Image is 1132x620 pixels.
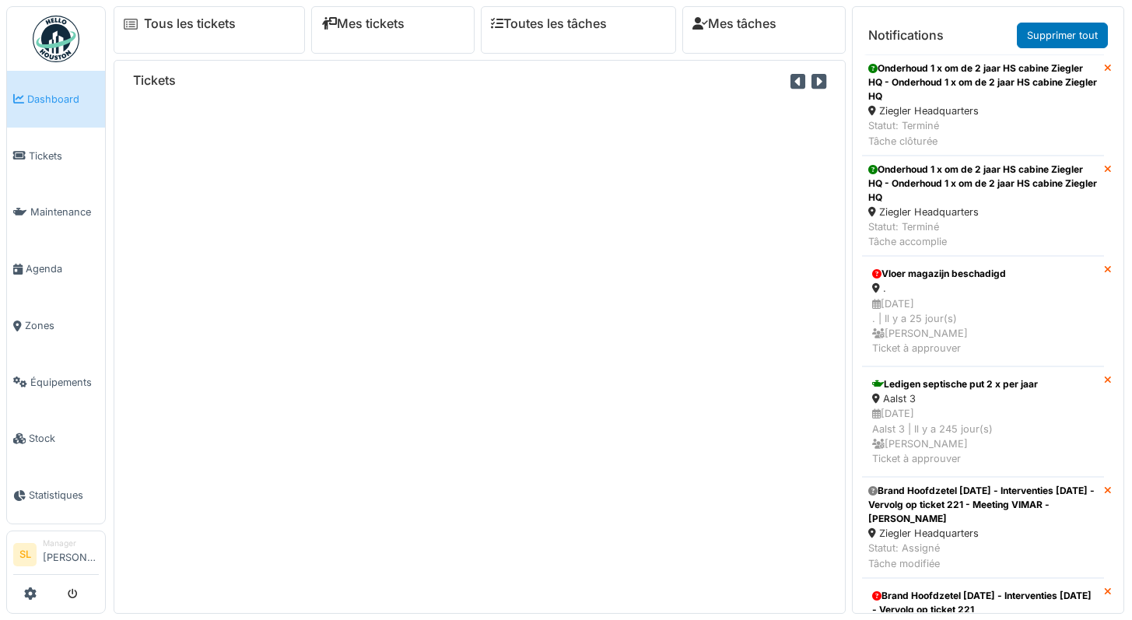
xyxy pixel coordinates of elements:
[33,16,79,62] img: Badge_color-CXgf-gQk.svg
[868,219,1098,249] div: Statut: Terminé Tâche accomplie
[872,589,1094,617] div: Brand Hoofdzetel [DATE] - Interventies [DATE] - Vervolg op ticket 221
[868,541,1098,570] div: Statut: Assigné Tâche modifiée
[7,71,105,128] a: Dashboard
[692,16,776,31] a: Mes tâches
[7,128,105,184] a: Tickets
[7,240,105,297] a: Agenda
[7,467,105,524] a: Statistiques
[868,118,1098,148] div: Statut: Terminé Tâche clôturée
[43,538,99,571] li: [PERSON_NAME]
[868,28,944,43] h6: Notifications
[872,406,1094,466] div: [DATE] Aalst 3 | Il y a 245 jour(s) [PERSON_NAME] Ticket à approuver
[491,16,607,31] a: Toutes les tâches
[868,484,1098,526] div: Brand Hoofdzetel [DATE] - Interventies [DATE] - Vervolg op ticket 221 - Meeting VIMAR - [PERSON_N...
[30,205,99,219] span: Maintenance
[872,391,1094,406] div: Aalst 3
[868,163,1098,205] div: Onderhoud 1 x om de 2 jaar HS cabine Ziegler HQ - Onderhoud 1 x om de 2 jaar HS cabine Ziegler HQ
[25,318,99,333] span: Zones
[7,411,105,468] a: Stock
[30,375,99,390] span: Équipements
[13,543,37,566] li: SL
[868,526,1098,541] div: Ziegler Headquarters
[7,354,105,411] a: Équipements
[26,261,99,276] span: Agenda
[133,73,176,88] h6: Tickets
[144,16,236,31] a: Tous les tickets
[872,377,1094,391] div: Ledigen septische put 2 x per jaar
[868,103,1098,118] div: Ziegler Headquarters
[872,281,1094,296] div: .
[868,61,1098,103] div: Onderhoud 1 x om de 2 jaar HS cabine Ziegler HQ - Onderhoud 1 x om de 2 jaar HS cabine Ziegler HQ
[43,538,99,549] div: Manager
[29,431,99,446] span: Stock
[862,256,1104,366] a: Vloer magazijn beschadigd . [DATE]. | Il y a 25 jour(s) [PERSON_NAME]Ticket à approuver
[7,184,105,241] a: Maintenance
[29,488,99,503] span: Statistiques
[872,296,1094,356] div: [DATE] . | Il y a 25 jour(s) [PERSON_NAME] Ticket à approuver
[321,16,405,31] a: Mes tickets
[27,92,99,107] span: Dashboard
[1017,23,1108,48] a: Supprimer tout
[7,297,105,354] a: Zones
[862,366,1104,477] a: Ledigen septische put 2 x per jaar Aalst 3 [DATE]Aalst 3 | Il y a 245 jour(s) [PERSON_NAME]Ticket...
[862,477,1104,578] a: Brand Hoofdzetel [DATE] - Interventies [DATE] - Vervolg op ticket 221 - Meeting VIMAR - [PERSON_N...
[29,149,99,163] span: Tickets
[862,54,1104,156] a: Onderhoud 1 x om de 2 jaar HS cabine Ziegler HQ - Onderhoud 1 x om de 2 jaar HS cabine Ziegler HQ...
[13,538,99,575] a: SL Manager[PERSON_NAME]
[868,205,1098,219] div: Ziegler Headquarters
[872,267,1094,281] div: Vloer magazijn beschadigd
[862,156,1104,257] a: Onderhoud 1 x om de 2 jaar HS cabine Ziegler HQ - Onderhoud 1 x om de 2 jaar HS cabine Ziegler HQ...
